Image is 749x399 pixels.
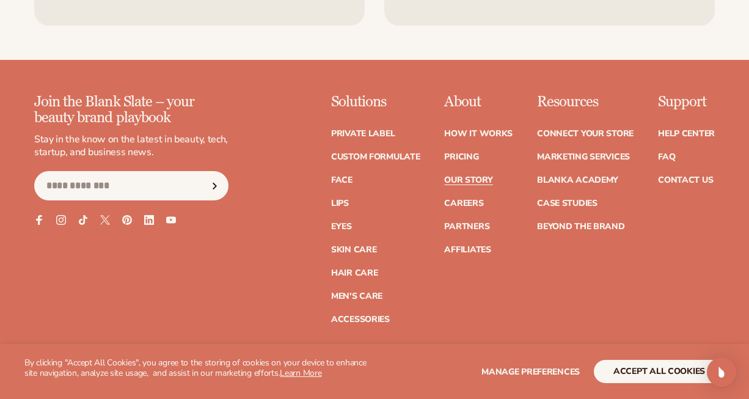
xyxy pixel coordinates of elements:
[481,360,580,383] button: Manage preferences
[444,199,483,208] a: Careers
[444,176,492,185] a: Our Story
[34,94,228,126] p: Join the Blank Slate – your beauty brand playbook
[331,246,376,254] a: Skin Care
[444,130,513,138] a: How It Works
[280,367,321,379] a: Learn More
[24,358,374,379] p: By clicking "Accept All Cookies", you agree to the storing of cookies on your device to enhance s...
[658,130,715,138] a: Help Center
[331,315,390,324] a: Accessories
[444,246,491,254] a: Affiliates
[594,360,725,383] button: accept all cookies
[331,199,349,208] a: Lips
[537,130,634,138] a: Connect your store
[658,153,675,161] a: FAQ
[658,176,713,185] a: Contact Us
[331,269,378,277] a: Hair Care
[331,130,395,138] a: Private label
[331,222,352,231] a: Eyes
[34,133,228,159] p: Stay in the know on the latest in beauty, tech, startup, and business news.
[201,171,228,200] button: Subscribe
[444,94,513,110] p: About
[537,94,634,110] p: Resources
[537,153,630,161] a: Marketing services
[331,153,420,161] a: Custom formulate
[537,199,597,208] a: Case Studies
[331,176,353,185] a: Face
[537,222,625,231] a: Beyond the brand
[331,94,420,110] p: Solutions
[707,357,736,387] div: Open Intercom Messenger
[537,176,618,185] a: Blanka Academy
[658,94,715,110] p: Support
[444,222,489,231] a: Partners
[331,292,382,301] a: Men's Care
[481,366,580,378] span: Manage preferences
[444,153,478,161] a: Pricing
